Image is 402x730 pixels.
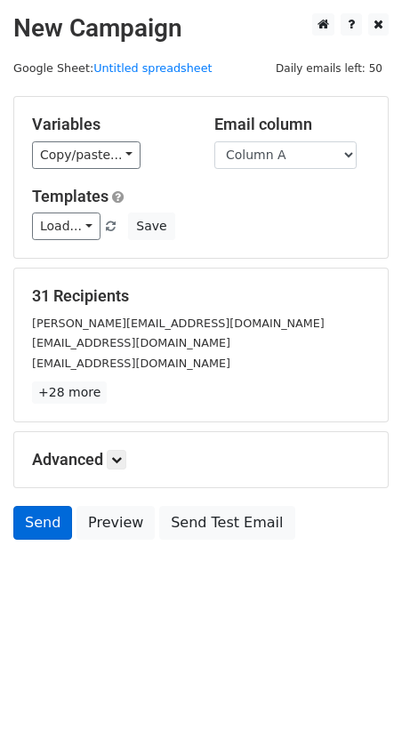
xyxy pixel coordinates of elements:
h5: Email column [214,115,370,134]
a: Daily emails left: 50 [269,61,389,75]
small: [EMAIL_ADDRESS][DOMAIN_NAME] [32,336,230,349]
a: Templates [32,187,109,205]
span: Daily emails left: 50 [269,59,389,78]
a: Load... [32,213,100,240]
iframe: Chat Widget [313,645,402,730]
a: Send Test Email [159,506,294,540]
button: Save [128,213,174,240]
h5: 31 Recipients [32,286,370,306]
a: Untitled spreadsheet [93,61,212,75]
h2: New Campaign [13,13,389,44]
a: Preview [76,506,155,540]
small: [EMAIL_ADDRESS][DOMAIN_NAME] [32,357,230,370]
small: [PERSON_NAME][EMAIL_ADDRESS][DOMAIN_NAME] [32,317,325,330]
h5: Advanced [32,450,370,469]
a: Send [13,506,72,540]
h5: Variables [32,115,188,134]
a: Copy/paste... [32,141,141,169]
a: +28 more [32,381,107,404]
small: Google Sheet: [13,61,213,75]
